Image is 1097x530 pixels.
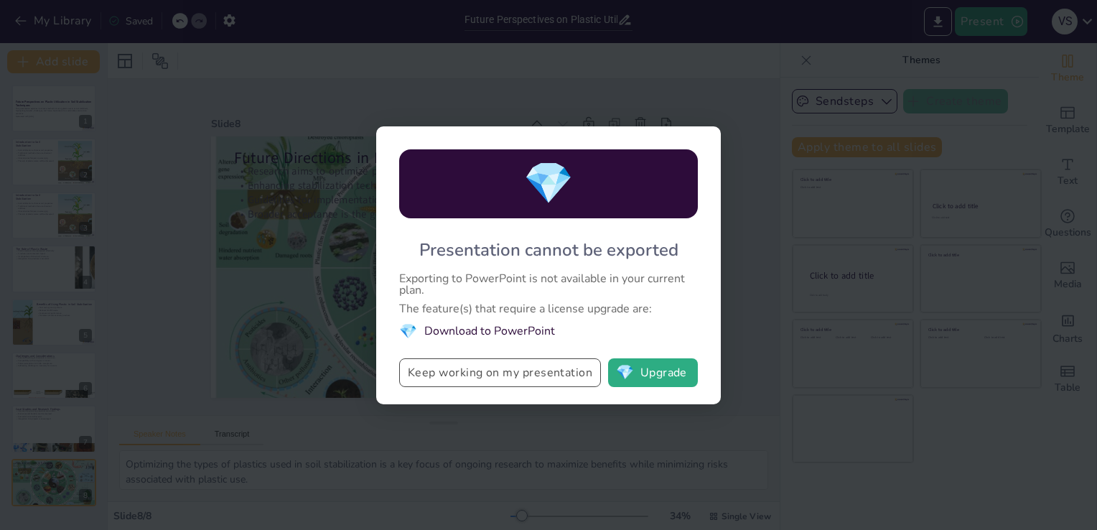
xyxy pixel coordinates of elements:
li: Download to PowerPoint [399,322,698,341]
span: diamond [523,156,574,211]
div: The feature(s) that require a license upgrade are: [399,303,698,315]
button: diamondUpgrade [608,358,698,387]
div: Presentation cannot be exported [419,238,678,261]
button: Keep working on my presentation [399,358,601,387]
span: diamond [616,366,634,380]
div: Exporting to PowerPoint is not available in your current plan. [399,273,698,296]
span: diamond [399,322,417,341]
